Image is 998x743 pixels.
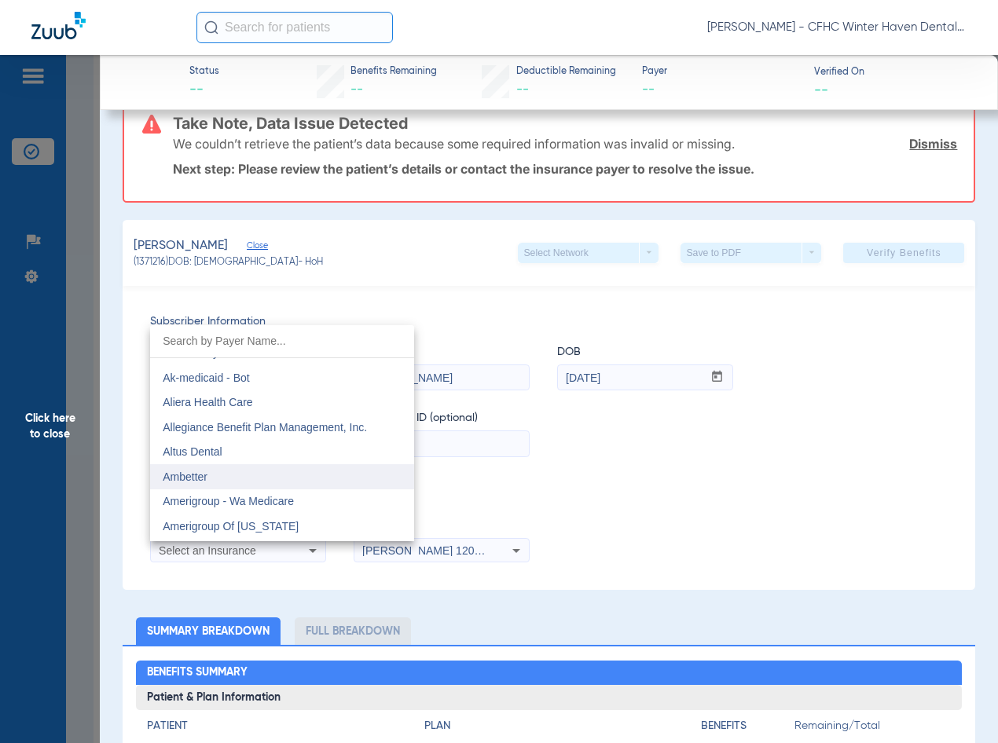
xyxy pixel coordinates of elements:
[919,668,998,743] iframe: Chat Widget
[163,371,249,384] span: Ak-medicaid - Bot
[163,445,222,458] span: Altus Dental
[150,325,414,357] input: dropdown search
[163,396,252,408] span: Aliera Health Care
[163,495,294,507] span: Amerigroup - Wa Medicare
[163,520,299,533] span: Amerigroup Of [US_STATE]
[163,421,367,434] span: Allegiance Benefit Plan Management, Inc.
[163,470,207,483] span: Ambetter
